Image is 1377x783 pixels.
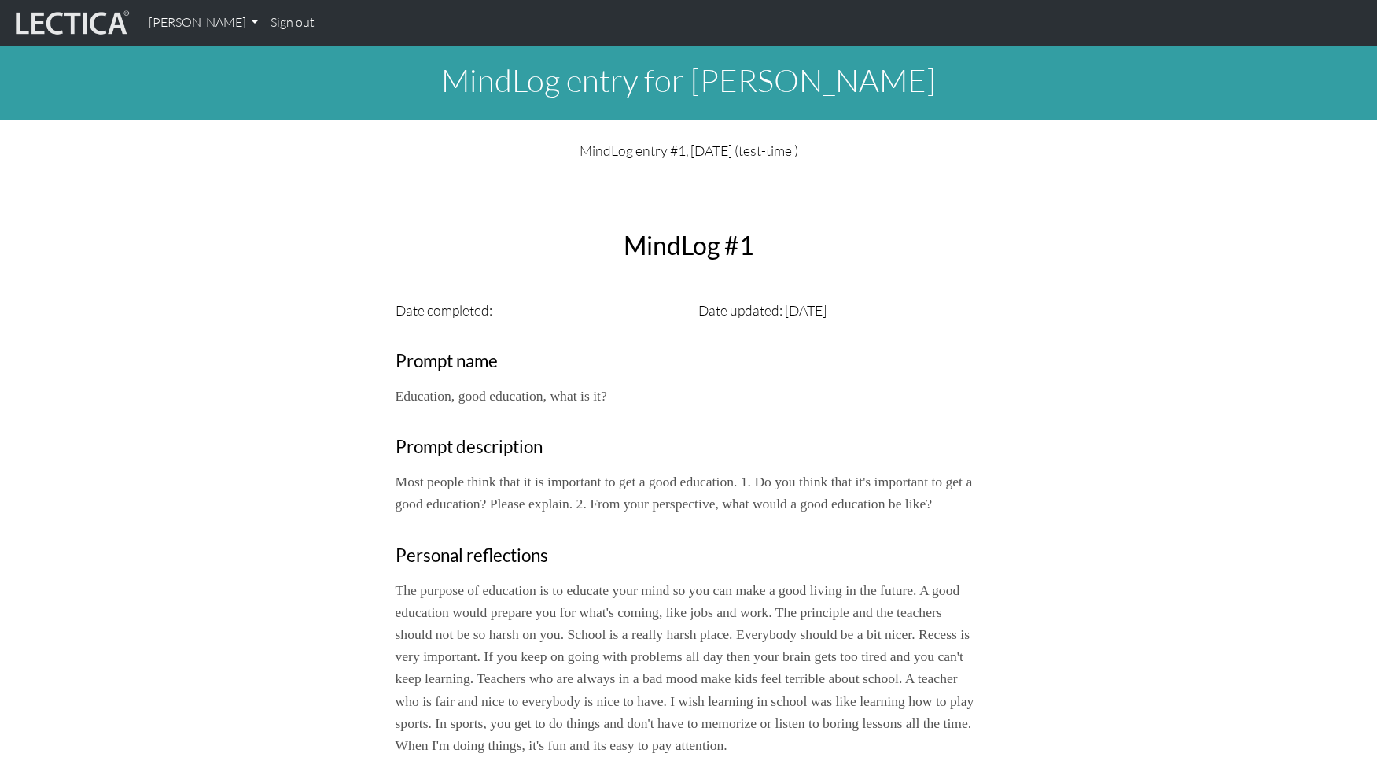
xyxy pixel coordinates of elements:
[386,231,992,260] h2: MindLog #1
[396,351,982,372] h3: Prompt name
[396,437,982,458] h3: Prompt description
[689,299,992,321] div: Date updated: [DATE]
[396,139,982,161] p: MindLog entry #1, [DATE] (test-time )
[264,6,321,39] a: Sign out
[396,299,492,321] label: Date completed:
[396,385,982,407] p: Education, good education, what is it?
[142,6,264,39] a: [PERSON_NAME]
[396,471,982,515] p: Most people think that it is important to get a good education. 1. Do you think that it's importa...
[12,8,130,38] img: lecticalive
[396,579,982,756] p: The purpose of education is to educate your mind so you can make a good living in the future. A g...
[396,545,982,567] h3: Personal reflections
